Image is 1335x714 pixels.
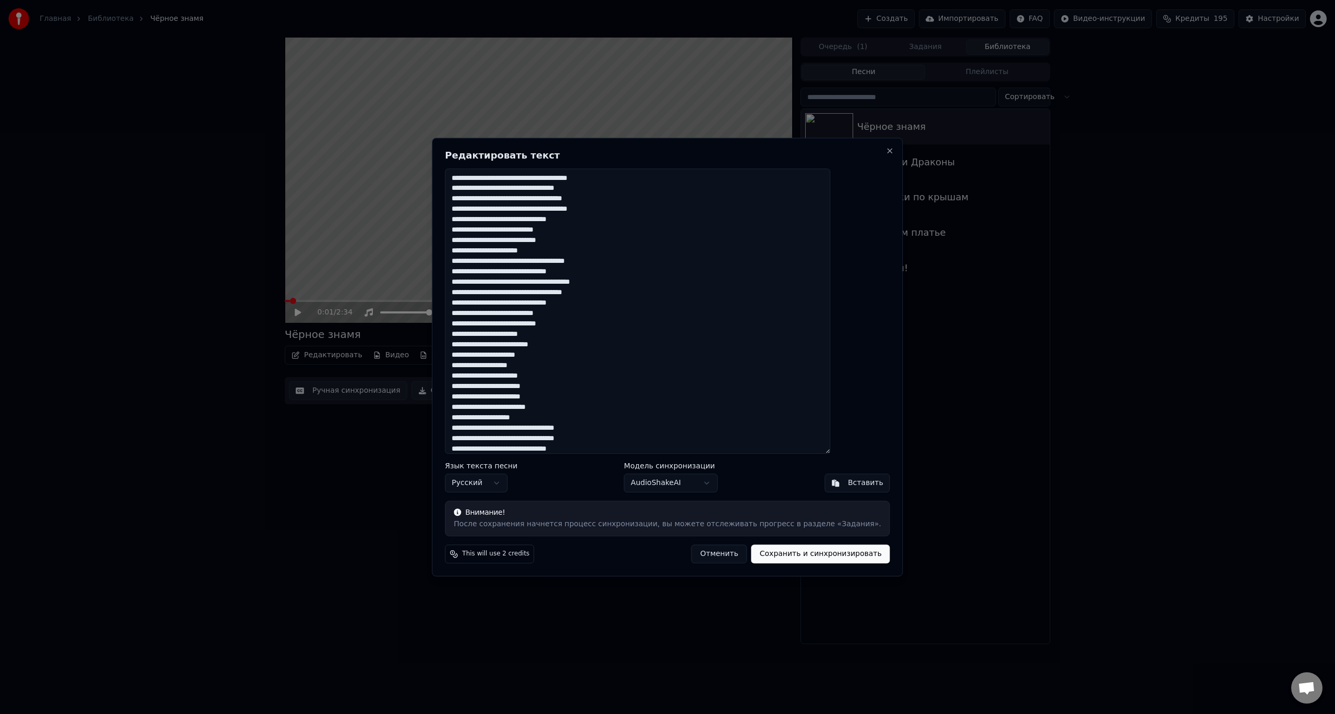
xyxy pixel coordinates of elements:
[445,151,890,160] h2: Редактировать текст
[624,462,718,469] label: Модель синхронизации
[751,544,890,563] button: Сохранить и синхронизировать
[454,507,881,518] div: Внимание!
[848,478,883,488] div: Вставить
[445,462,517,469] label: Язык текста песни
[824,474,890,492] button: Вставить
[454,519,881,529] div: После сохранения начнется процесс синхронизации, вы можете отслеживать прогресс в разделе «Задания».
[691,544,747,563] button: Отменить
[462,550,529,558] span: This will use 2 credits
